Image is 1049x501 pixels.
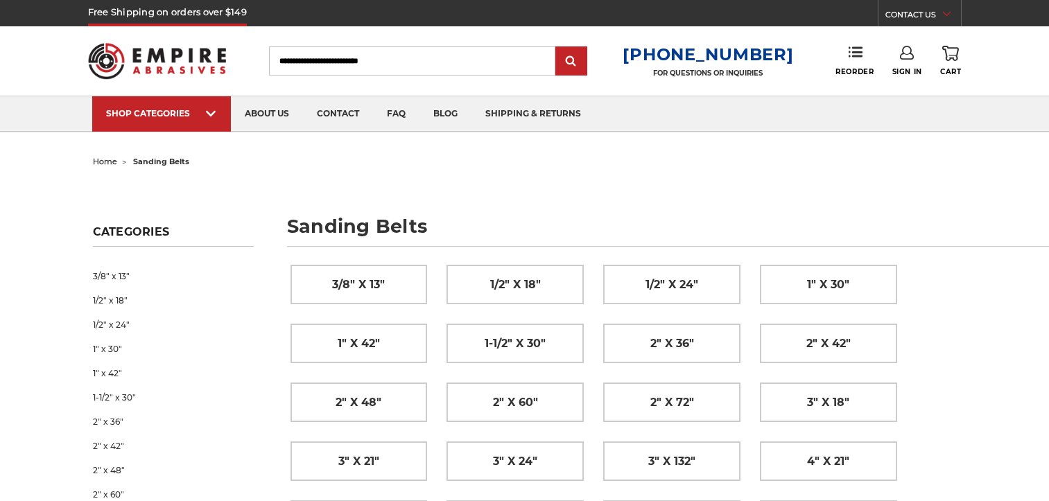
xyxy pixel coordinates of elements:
[447,324,583,362] a: 1-1/2" x 30"
[93,385,254,410] a: 1-1/2" x 30"
[291,265,427,304] a: 3/8" x 13"
[88,34,227,88] img: Empire Abrasives
[447,383,583,421] a: 2" x 60"
[835,46,874,76] a: Reorder
[490,273,541,297] span: 1/2" x 18"
[447,265,583,304] a: 1/2" x 18"
[806,332,851,355] span: 2" x 42"
[338,450,379,473] span: 3" x 21"
[93,434,254,458] a: 2" x 42"
[761,442,896,480] a: 4" x 21"
[892,67,922,76] span: Sign In
[761,265,896,304] a: 1" x 30"
[623,44,793,64] a: [PHONE_NUMBER]
[93,410,254,434] a: 2" x 36"
[623,69,793,78] p: FOR QUESTIONS OR INQUIRIES
[807,450,849,473] span: 4" x 21"
[493,450,537,473] span: 3" x 24"
[231,96,303,132] a: about us
[471,96,595,132] a: shipping & returns
[447,442,583,480] a: 3" x 24"
[106,108,217,118] div: SHOP CATEGORIES
[557,48,585,76] input: Submit
[332,273,385,297] span: 3/8" x 13"
[93,225,254,247] h5: Categories
[485,332,546,355] span: 1-1/2" x 30"
[93,288,254,313] a: 1/2" x 18"
[291,383,427,421] a: 2" x 48"
[940,67,961,76] span: Cart
[604,383,740,421] a: 2" x 72"
[93,361,254,385] a: 1" x 42"
[291,442,427,480] a: 3" x 21"
[835,67,874,76] span: Reorder
[419,96,471,132] a: blog
[650,391,694,414] span: 2" x 72"
[133,157,189,166] span: sanding belts
[645,273,698,297] span: 1/2" x 24"
[93,458,254,482] a: 2" x 48"
[604,265,740,304] a: 1/2" x 24"
[291,324,427,362] a: 1" x 42"
[338,332,380,355] span: 1" x 42"
[761,383,896,421] a: 3" x 18"
[93,157,117,166] a: home
[650,332,694,355] span: 2" x 36"
[303,96,373,132] a: contact
[648,450,695,473] span: 3" x 132"
[336,391,381,414] span: 2" x 48"
[885,7,961,26] a: CONTACT US
[93,313,254,337] a: 1/2" x 24"
[940,46,961,76] a: Cart
[807,273,849,297] span: 1" x 30"
[93,264,254,288] a: 3/8" x 13"
[604,442,740,480] a: 3" x 132"
[761,324,896,362] a: 2" x 42"
[807,391,849,414] span: 3" x 18"
[493,391,538,414] span: 2" x 60"
[93,337,254,361] a: 1" x 30"
[373,96,419,132] a: faq
[604,324,740,362] a: 2" x 36"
